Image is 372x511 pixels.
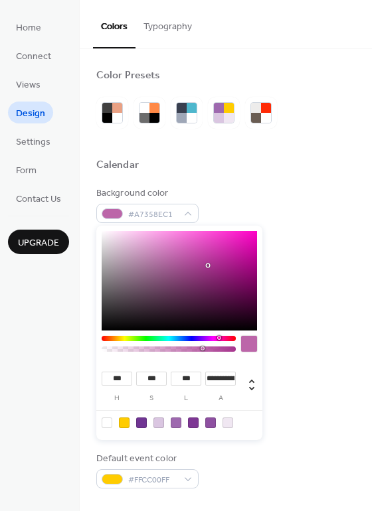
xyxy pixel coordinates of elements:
a: Form [8,159,45,181]
div: rgb(240, 231, 242) [223,417,233,428]
div: Default event color [96,452,196,466]
span: Upgrade [18,236,59,250]
div: rgb(126, 55, 148) [188,417,199,428]
div: rgb(255, 204, 0) [119,417,130,428]
div: Calendar [96,159,139,173]
div: rgba(0, 0, 0, 0) [102,417,112,428]
div: rgb(142, 80, 161) [205,417,216,428]
div: rgb(218, 198, 225) [153,417,164,428]
div: Color Presets [96,69,160,83]
div: Background color [96,186,196,200]
span: Design [16,107,45,121]
a: Contact Us [8,187,69,209]
span: Connect [16,50,51,64]
span: Views [16,78,41,92]
span: Settings [16,135,50,149]
a: Home [8,16,49,38]
button: Upgrade [8,230,69,254]
label: s [136,395,167,402]
span: Form [16,164,37,178]
span: Contact Us [16,192,61,206]
div: rgb(158, 105, 175) [171,417,181,428]
a: Connect [8,44,59,66]
label: l [171,395,201,402]
span: #A7358EC1 [128,208,177,222]
label: a [205,395,236,402]
a: Design [8,102,53,123]
span: #FFCC00FF [128,473,177,487]
a: Views [8,73,48,95]
a: Settings [8,130,58,152]
label: h [102,395,132,402]
div: rgb(112, 53, 147) [136,417,147,428]
span: Home [16,21,41,35]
